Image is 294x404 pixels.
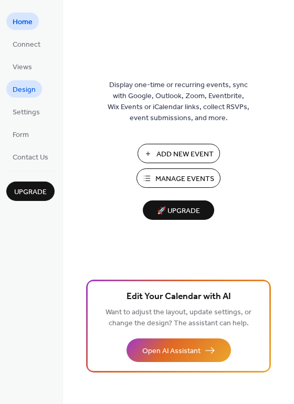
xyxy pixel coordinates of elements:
button: Manage Events [136,168,220,188]
a: Contact Us [6,148,55,165]
span: Design [13,84,36,95]
span: Want to adjust the layout, update settings, or change the design? The assistant can help. [106,305,251,331]
a: Form [6,125,35,143]
a: Home [6,13,39,30]
button: 🚀 Upgrade [143,200,214,220]
span: Add New Event [156,149,214,160]
span: Edit Your Calendar with AI [127,290,231,304]
span: Contact Us [13,152,48,163]
span: Settings [13,107,40,118]
span: Home [13,17,33,28]
span: 🚀 Upgrade [149,204,208,218]
span: Manage Events [155,174,214,185]
a: Views [6,58,38,75]
button: Add New Event [138,144,220,163]
span: Display one-time or recurring events, sync with Google, Outlook, Zoom, Eventbrite, Wix Events or ... [108,80,249,124]
button: Open AI Assistant [127,338,231,362]
span: Upgrade [14,187,47,198]
button: Upgrade [6,182,55,201]
a: Design [6,80,42,98]
a: Settings [6,103,46,120]
span: Form [13,130,29,141]
span: Connect [13,39,40,50]
a: Connect [6,35,47,52]
span: Open AI Assistant [142,346,201,357]
span: Views [13,62,32,73]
